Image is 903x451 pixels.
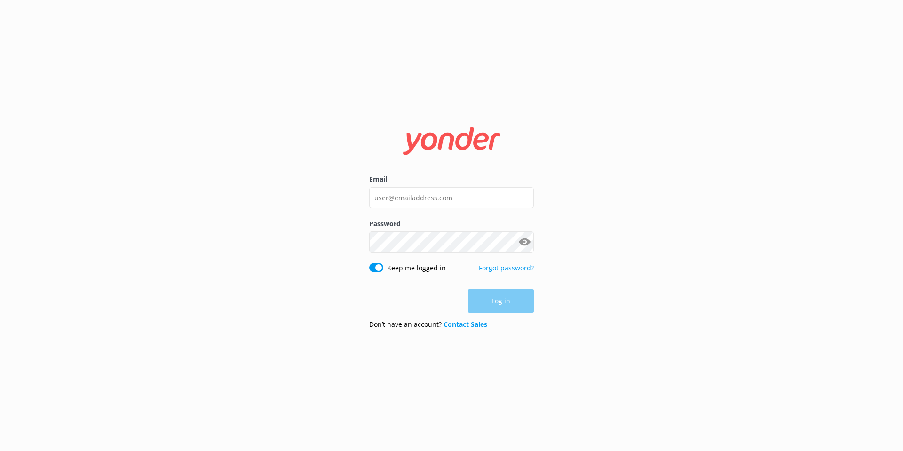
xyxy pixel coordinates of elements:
[444,320,487,329] a: Contact Sales
[369,219,534,229] label: Password
[387,263,446,273] label: Keep me logged in
[479,263,534,272] a: Forgot password?
[369,187,534,208] input: user@emailaddress.com
[369,174,534,184] label: Email
[515,233,534,252] button: Show password
[369,319,487,330] p: Don’t have an account?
